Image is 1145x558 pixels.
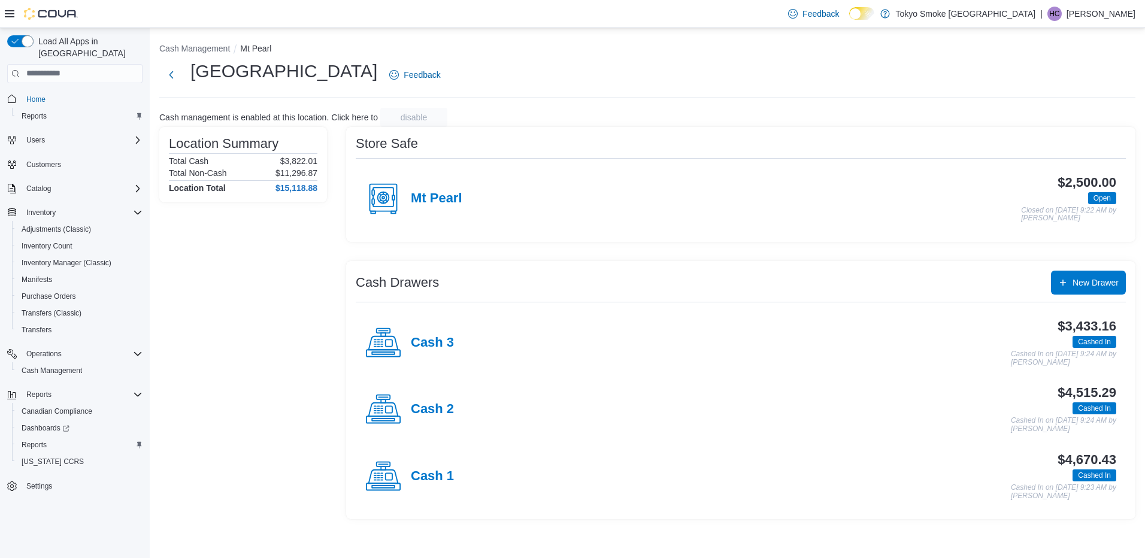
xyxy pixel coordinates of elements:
span: Reports [17,438,143,452]
span: Catalog [26,184,51,193]
span: Operations [26,349,62,359]
button: disable [380,108,447,127]
p: Tokyo Smoke [GEOGRAPHIC_DATA] [896,7,1036,21]
span: Reports [22,111,47,121]
a: Adjustments (Classic) [17,222,96,236]
span: Dashboards [17,421,143,435]
span: Inventory Manager (Classic) [17,256,143,270]
p: [PERSON_NAME] [1067,7,1135,21]
span: disable [401,111,427,123]
button: Catalog [2,180,147,197]
h4: $15,118.88 [275,183,317,193]
img: Cova [24,8,78,20]
button: Canadian Compliance [12,403,147,420]
h4: Mt Pearl [411,191,462,207]
nav: Complex example [7,86,143,526]
button: New Drawer [1051,271,1126,295]
p: Closed on [DATE] 9:22 AM by [PERSON_NAME] [1021,207,1116,223]
span: Feedback [404,69,440,81]
span: Canadian Compliance [17,404,143,418]
a: Inventory Count [17,239,77,253]
p: Cashed In on [DATE] 9:24 AM by [PERSON_NAME] [1011,417,1116,433]
h4: Location Total [169,183,226,193]
span: Canadian Compliance [22,407,92,416]
span: Users [22,133,143,147]
a: Canadian Compliance [17,404,97,418]
span: Reports [22,440,47,450]
h3: Location Summary [169,137,278,151]
button: [US_STATE] CCRS [12,453,147,470]
span: Adjustments (Classic) [17,222,143,236]
button: Reports [12,108,147,125]
span: Inventory Count [17,239,143,253]
span: Cashed In [1073,469,1116,481]
span: New Drawer [1073,277,1119,289]
span: Home [22,92,143,107]
span: Cashed In [1073,402,1116,414]
p: $3,822.01 [280,156,317,166]
h3: $4,515.29 [1058,386,1116,400]
a: Dashboards [17,421,74,435]
a: Reports [17,109,52,123]
span: Cash Management [17,363,143,378]
span: Cashed In [1078,403,1111,414]
button: Users [2,132,147,148]
a: Feedback [783,2,844,26]
span: Transfers (Classic) [17,306,143,320]
button: Home [2,90,147,108]
button: Reports [22,387,56,402]
span: Users [26,135,45,145]
span: Cashed In [1078,470,1111,481]
button: Operations [22,347,66,361]
a: Manifests [17,272,57,287]
span: Inventory [22,205,143,220]
p: | [1040,7,1043,21]
span: Catalog [22,181,143,196]
a: Cash Management [17,363,87,378]
span: Purchase Orders [22,292,76,301]
button: Inventory Count [12,238,147,254]
span: Cashed In [1078,336,1111,347]
span: Manifests [17,272,143,287]
button: Cash Management [12,362,147,379]
button: Operations [2,345,147,362]
a: Transfers (Classic) [17,306,86,320]
span: Inventory [26,208,56,217]
span: Adjustments (Classic) [22,225,91,234]
h3: Store Safe [356,137,418,151]
a: Inventory Manager (Classic) [17,256,116,270]
input: Dark Mode [849,7,874,20]
span: Reports [17,109,143,123]
button: Settings [2,477,147,495]
span: Load All Apps in [GEOGRAPHIC_DATA] [34,35,143,59]
a: Transfers [17,323,56,337]
a: Purchase Orders [17,289,81,304]
span: [US_STATE] CCRS [22,457,84,466]
button: Inventory [2,204,147,221]
h6: Total Cash [169,156,208,166]
button: Inventory [22,205,60,220]
span: Operations [22,347,143,361]
h4: Cash 2 [411,402,454,417]
button: Mt Pearl [240,44,271,53]
button: Reports [2,386,147,403]
button: Cash Management [159,44,230,53]
button: Users [22,133,50,147]
p: $11,296.87 [275,168,317,178]
span: Reports [22,387,143,402]
span: Washington CCRS [17,454,143,469]
h3: Cash Drawers [356,275,439,290]
a: Feedback [384,63,445,87]
span: Transfers [17,323,143,337]
button: Manifests [12,271,147,288]
button: Transfers [12,322,147,338]
button: Catalog [22,181,56,196]
span: Purchase Orders [17,289,143,304]
a: [US_STATE] CCRS [17,454,89,469]
span: Settings [26,481,52,491]
span: Customers [26,160,61,169]
span: Manifests [22,275,52,284]
button: Reports [12,436,147,453]
p: Cashed In on [DATE] 9:23 AM by [PERSON_NAME] [1011,484,1116,500]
